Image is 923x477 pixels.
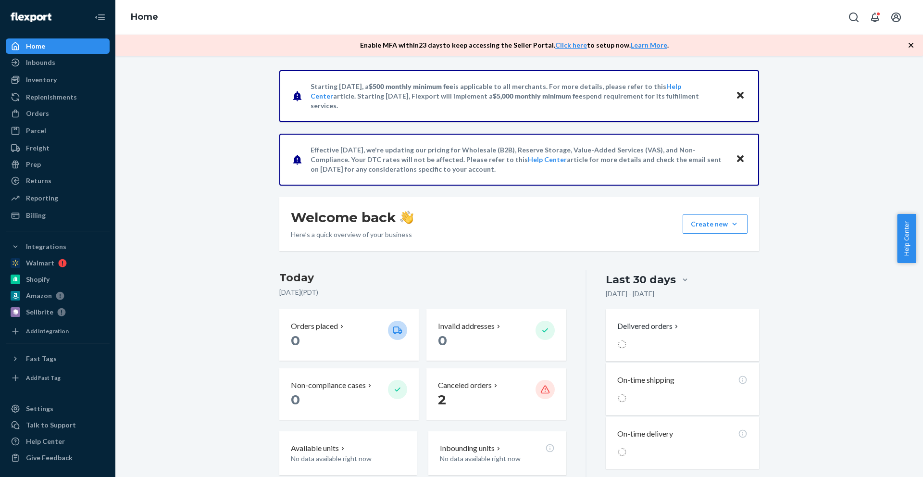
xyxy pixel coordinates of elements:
[734,89,747,103] button: Close
[6,450,110,465] button: Give Feedback
[426,309,566,361] button: Invalid addresses 0
[26,58,55,67] div: Inbounds
[6,72,110,88] a: Inventory
[493,92,583,100] span: $5,000 monthly minimum fee
[6,123,110,138] a: Parcel
[131,12,158,22] a: Home
[291,443,339,454] p: Available units
[734,152,747,166] button: Close
[6,351,110,366] button: Fast Tags
[6,208,110,223] a: Billing
[6,272,110,287] a: Shopify
[886,8,906,27] button: Open account menu
[279,431,417,475] button: Available unitsNo data available right now
[6,401,110,416] a: Settings
[26,275,50,284] div: Shopify
[438,321,495,332] p: Invalid addresses
[369,82,453,90] span: $500 monthly minimum fee
[291,454,405,464] p: No data available right now
[426,368,566,420] button: Canceled orders 2
[440,443,495,454] p: Inbounding units
[311,82,726,111] p: Starting [DATE], a is applicable to all merchants. For more details, please refer to this article...
[440,454,554,464] p: No data available right now
[897,214,916,263] button: Help Center
[428,431,566,475] button: Inbounding unitsNo data available right now
[26,291,52,301] div: Amazon
[528,155,567,163] a: Help Center
[291,321,338,332] p: Orders placed
[279,288,566,297] p: [DATE] ( PDT )
[26,404,53,414] div: Settings
[844,8,863,27] button: Open Search Box
[6,173,110,188] a: Returns
[26,75,57,85] div: Inventory
[865,8,885,27] button: Open notifications
[6,38,110,54] a: Home
[26,92,77,102] div: Replenishments
[26,420,76,430] div: Talk to Support
[26,258,54,268] div: Walmart
[438,391,446,408] span: 2
[6,255,110,271] a: Walmart
[400,211,413,224] img: hand-wave emoji
[6,288,110,303] a: Amazon
[123,3,166,31] ol: breadcrumbs
[279,309,419,361] button: Orders placed 0
[617,321,680,332] button: Delivered orders
[6,190,110,206] a: Reporting
[279,270,566,286] h3: Today
[26,242,66,251] div: Integrations
[606,272,676,287] div: Last 30 days
[26,176,51,186] div: Returns
[631,41,667,49] a: Learn More
[683,214,748,234] button: Create new
[26,143,50,153] div: Freight
[26,109,49,118] div: Orders
[26,453,73,463] div: Give Feedback
[617,375,674,386] p: On-time shipping
[6,89,110,105] a: Replenishments
[555,41,587,49] a: Click here
[6,434,110,449] a: Help Center
[6,55,110,70] a: Inbounds
[26,160,41,169] div: Prep
[6,370,110,386] a: Add Fast Tag
[291,391,300,408] span: 0
[90,8,110,27] button: Close Navigation
[438,380,492,391] p: Canceled orders
[26,211,46,220] div: Billing
[291,380,366,391] p: Non-compliance cases
[6,417,110,433] a: Talk to Support
[6,157,110,172] a: Prep
[26,354,57,364] div: Fast Tags
[6,304,110,320] a: Sellbrite
[291,332,300,349] span: 0
[6,324,110,339] a: Add Integration
[11,13,51,22] img: Flexport logo
[6,106,110,121] a: Orders
[311,145,726,174] p: Effective [DATE], we're updating our pricing for Wholesale (B2B), Reserve Storage, Value-Added Se...
[360,40,669,50] p: Enable MFA within 23 days to keep accessing the Seller Portal. to setup now. .
[26,126,46,136] div: Parcel
[26,327,69,335] div: Add Integration
[26,437,65,446] div: Help Center
[606,289,654,299] p: [DATE] - [DATE]
[617,428,673,439] p: On-time delivery
[291,230,413,239] p: Here’s a quick overview of your business
[438,332,447,349] span: 0
[291,209,413,226] h1: Welcome back
[26,307,53,317] div: Sellbrite
[26,374,61,382] div: Add Fast Tag
[26,193,58,203] div: Reporting
[26,41,45,51] div: Home
[6,140,110,156] a: Freight
[6,239,110,254] button: Integrations
[279,368,419,420] button: Non-compliance cases 0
